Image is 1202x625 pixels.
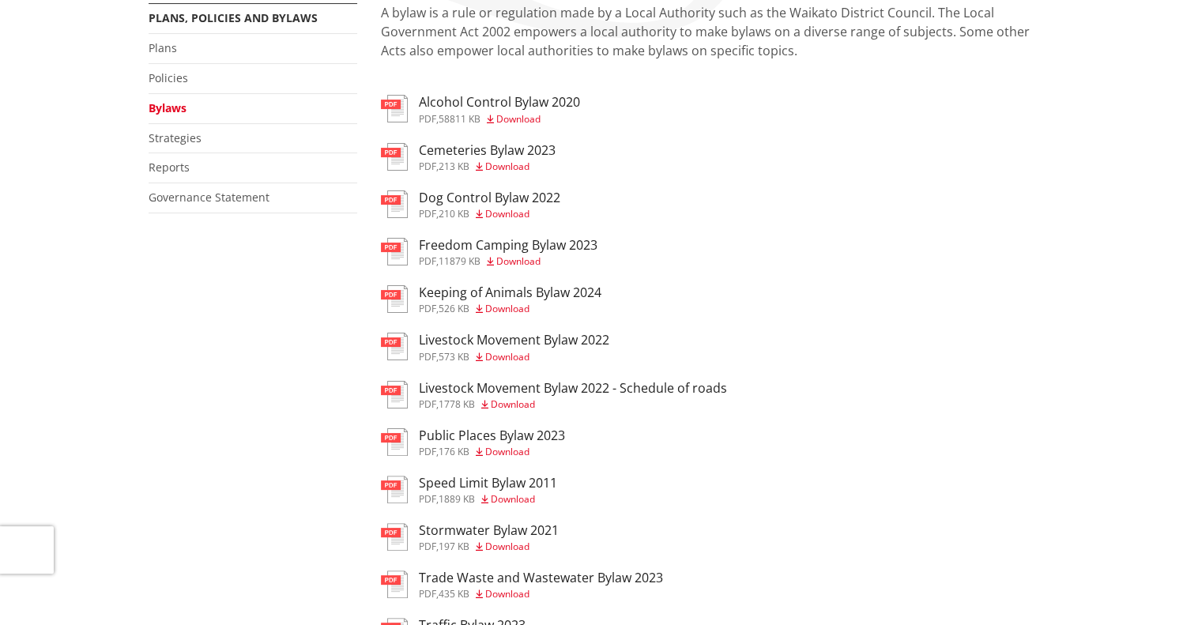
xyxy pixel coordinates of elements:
[149,160,190,175] a: Reports
[491,397,535,411] span: Download
[419,447,565,457] div: ,
[439,302,469,315] span: 526 KB
[419,495,557,504] div: ,
[439,207,469,220] span: 210 KB
[381,143,408,171] img: document-pdf.svg
[485,160,529,173] span: Download
[381,285,408,313] img: document-pdf.svg
[419,523,559,538] h3: Stormwater Bylaw 2021
[496,254,541,268] span: Download
[419,400,727,409] div: ,
[381,381,408,409] img: document-pdf.svg
[381,3,1054,79] p: A bylaw is a rule or regulation made by a Local Authority such as the Waikato District Council. T...
[439,254,480,268] span: 11879 KB
[149,10,318,25] a: Plans, policies and bylaws
[419,207,436,220] span: pdf
[485,302,529,315] span: Download
[149,40,177,55] a: Plans
[419,95,580,110] h3: Alcohol Control Bylaw 2020
[485,350,529,363] span: Download
[419,112,436,126] span: pdf
[381,523,408,551] img: document-pdf.svg
[485,445,529,458] span: Download
[439,445,469,458] span: 176 KB
[419,492,436,506] span: pdf
[419,209,560,219] div: ,
[381,238,597,266] a: Freedom Camping Bylaw 2023 pdf,11879 KB Download
[381,190,408,218] img: document-pdf.svg
[419,254,436,268] span: pdf
[485,540,529,553] span: Download
[381,190,560,219] a: Dog Control Bylaw 2022 pdf,210 KB Download
[381,333,408,360] img: document-pdf.svg
[381,238,408,265] img: document-pdf.svg
[381,428,565,457] a: Public Places Bylaw 2023 pdf,176 KB Download
[381,570,663,599] a: Trade Waste and Wastewater Bylaw 2023 pdf,435 KB Download
[419,570,663,585] h3: Trade Waste and Wastewater Bylaw 2023
[485,587,529,601] span: Download
[381,333,609,361] a: Livestock Movement Bylaw 2022 pdf,573 KB Download
[381,476,557,504] a: Speed Limit Bylaw 2011 pdf,1889 KB Download
[381,143,556,171] a: Cemeteries Bylaw 2023 pdf,213 KB Download
[149,190,269,205] a: Governance Statement
[419,381,727,396] h3: Livestock Movement Bylaw 2022 - Schedule of roads
[419,304,601,314] div: ,
[419,115,580,124] div: ,
[419,285,601,300] h3: Keeping of Animals Bylaw 2024
[381,570,408,598] img: document-pdf.svg
[439,397,475,411] span: 1778 KB
[419,238,597,253] h3: Freedom Camping Bylaw 2023
[381,95,580,123] a: Alcohol Control Bylaw 2020 pdf,58811 KB Download
[381,285,601,314] a: Keeping of Animals Bylaw 2024 pdf,526 KB Download
[381,381,727,409] a: Livestock Movement Bylaw 2022 - Schedule of roads pdf,1778 KB Download
[419,302,436,315] span: pdf
[149,100,187,115] a: Bylaws
[439,160,469,173] span: 213 KB
[419,542,559,552] div: ,
[439,587,469,601] span: 435 KB
[419,162,556,171] div: ,
[439,350,469,363] span: 573 KB
[419,350,436,363] span: pdf
[1129,559,1186,616] iframe: Messenger Launcher
[485,207,529,220] span: Download
[381,95,408,122] img: document-pdf.svg
[381,476,408,503] img: document-pdf.svg
[419,397,436,411] span: pdf
[419,589,663,599] div: ,
[419,476,557,491] h3: Speed Limit Bylaw 2011
[491,492,535,506] span: Download
[419,540,436,553] span: pdf
[419,587,436,601] span: pdf
[419,352,609,362] div: ,
[149,70,188,85] a: Policies
[381,523,559,552] a: Stormwater Bylaw 2021 pdf,197 KB Download
[419,257,597,266] div: ,
[496,112,541,126] span: Download
[419,445,436,458] span: pdf
[419,333,609,348] h3: Livestock Movement Bylaw 2022
[419,143,556,158] h3: Cemeteries Bylaw 2023
[439,540,469,553] span: 197 KB
[439,112,480,126] span: 58811 KB
[439,492,475,506] span: 1889 KB
[381,428,408,456] img: document-pdf.svg
[149,130,202,145] a: Strategies
[419,160,436,173] span: pdf
[419,190,560,205] h3: Dog Control Bylaw 2022
[419,428,565,443] h3: Public Places Bylaw 2023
